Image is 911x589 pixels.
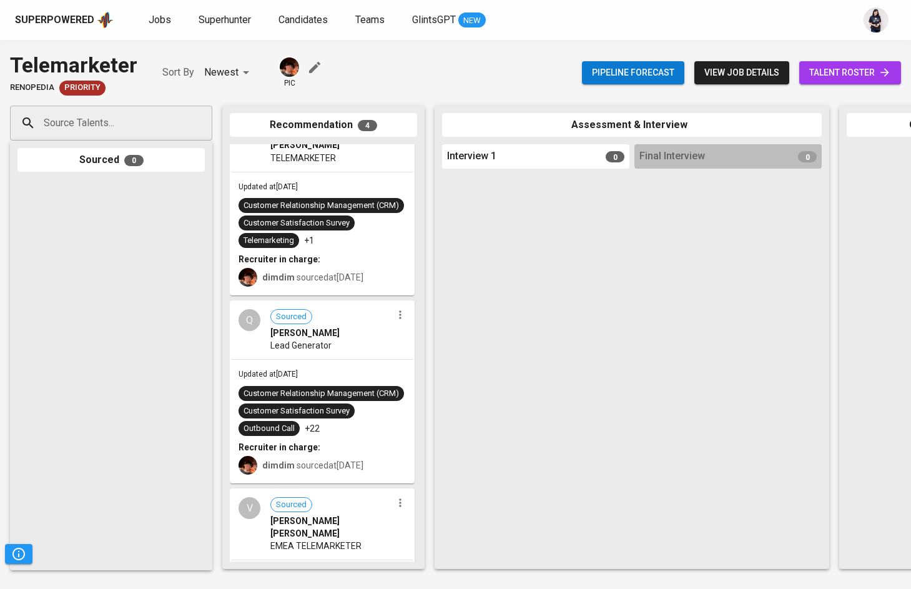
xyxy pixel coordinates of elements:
[149,14,171,26] span: Jobs
[5,544,32,564] button: Pipeline Triggers
[204,61,254,84] div: Newest
[864,7,889,32] img: monata@glints.com
[262,460,295,470] b: dimdim
[262,272,363,282] span: sourced at [DATE]
[270,540,362,552] span: EMEA TELEMARKETER
[305,422,320,435] p: +22
[458,14,486,27] span: NEW
[239,254,320,264] b: Recruiter in charge:
[244,217,350,229] div: Customer Satisfaction Survey
[809,65,891,81] span: talent roster
[244,405,350,417] div: Customer Satisfaction Survey
[280,57,299,77] img: diemas@glints.com
[10,50,137,81] div: Telemarketer
[230,300,415,483] div: QSourced[PERSON_NAME]Lead GeneratorUpdated at[DATE]Customer Relationship Management (CRM)Customer...
[205,122,208,124] button: Open
[239,268,257,287] img: diemas@glints.com
[239,456,257,475] img: diemas@glints.com
[149,12,174,28] a: Jobs
[606,151,624,162] span: 0
[355,14,385,26] span: Teams
[239,442,320,452] b: Recruiter in charge:
[304,234,314,247] p: +1
[358,120,377,131] span: 4
[270,139,340,151] span: [PERSON_NAME]
[97,11,114,29] img: app logo
[582,61,684,84] button: Pipeline forecast
[204,65,239,80] p: Newest
[239,370,298,379] span: Updated at [DATE]
[262,460,363,470] span: sourced at [DATE]
[59,81,106,96] div: New Job received from Demand Team
[230,112,415,295] div: [PERSON_NAME]TELEMARKETERUpdated at[DATE]Customer Relationship Management (CRM)Customer Satisfact...
[15,13,94,27] div: Superpowered
[239,497,260,519] div: V
[355,12,387,28] a: Teams
[278,56,300,89] div: pic
[17,148,205,172] div: Sourced
[10,82,54,94] span: renopedia
[412,12,486,28] a: GlintsGPT NEW
[244,423,295,435] div: Outbound Call
[162,65,194,80] p: Sort By
[694,61,789,84] button: view job details
[244,200,399,212] div: Customer Relationship Management (CRM)
[59,82,106,94] span: Priority
[262,272,295,282] b: dimdim
[230,113,417,137] div: Recommendation
[798,151,817,162] span: 0
[271,499,312,511] span: Sourced
[199,12,254,28] a: Superhunter
[278,14,328,26] span: Candidates
[412,14,456,26] span: GlintsGPT
[799,61,901,84] a: talent roster
[592,65,674,81] span: Pipeline forecast
[704,65,779,81] span: view job details
[244,235,294,247] div: Telemarketing
[239,182,298,191] span: Updated at [DATE]
[270,339,332,352] span: Lead Generator
[271,311,312,323] span: Sourced
[639,149,705,164] span: Final Interview
[15,11,114,29] a: Superpoweredapp logo
[278,12,330,28] a: Candidates
[199,14,251,26] span: Superhunter
[442,113,822,137] div: Assessment & Interview
[447,149,496,164] span: Interview 1
[270,515,392,540] span: [PERSON_NAME] [PERSON_NAME]
[124,155,144,166] span: 0
[270,327,340,339] span: [PERSON_NAME]
[244,388,399,400] div: Customer Relationship Management (CRM)
[239,309,260,331] div: Q
[270,152,336,164] span: TELEMARKETER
